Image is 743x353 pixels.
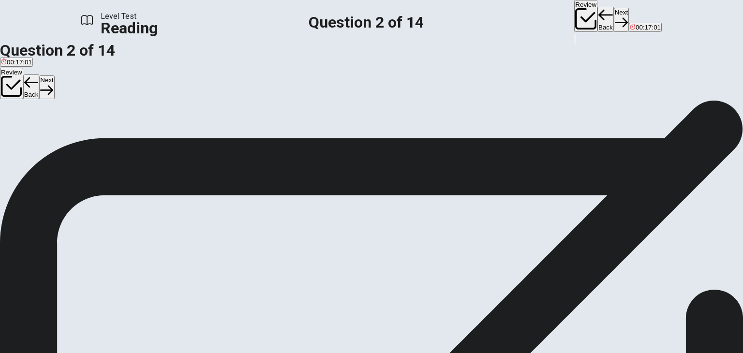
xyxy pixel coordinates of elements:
span: Level Test [101,11,158,22]
h1: Question 2 of 14 [309,16,424,28]
button: Back [23,74,40,100]
button: Next [614,8,629,31]
span: 00:17:01 [7,59,32,66]
h1: Reading [101,22,158,34]
button: Next [39,75,54,99]
button: Back [597,7,614,32]
button: 00:17:01 [629,23,662,32]
span: 00:17:01 [636,24,661,31]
